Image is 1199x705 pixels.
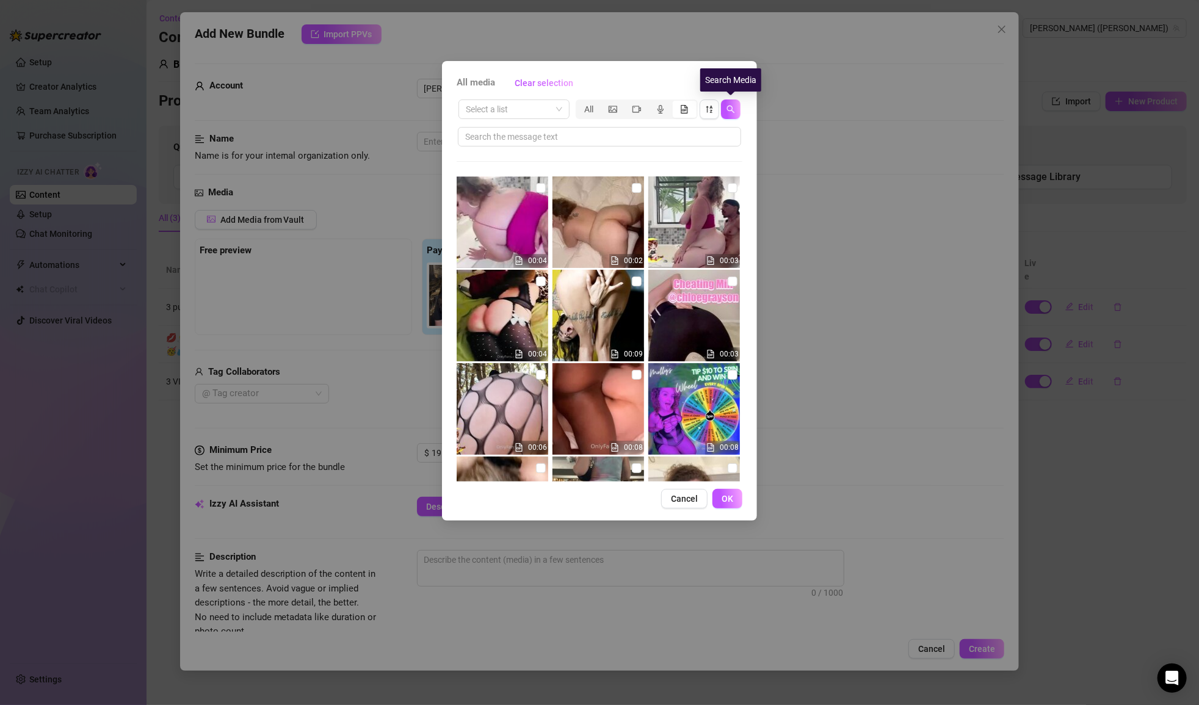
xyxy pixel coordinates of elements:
[648,457,740,548] img: media
[577,101,601,118] div: All
[552,270,644,361] img: media
[726,105,735,114] span: search
[720,256,739,265] span: 00:03
[515,78,573,88] span: Clear selection
[457,76,495,90] span: All media
[700,99,719,119] button: sort-descending
[706,443,715,452] span: file-gif
[610,350,619,358] span: file-gif
[515,443,523,452] span: file-gif
[632,105,641,114] span: video-camera
[720,443,739,452] span: 00:08
[722,494,733,504] span: OK
[457,176,548,268] img: media
[609,105,617,114] span: picture
[680,105,689,114] span: file-gif
[610,443,619,452] span: file-gif
[1157,663,1187,693] div: Open Intercom Messenger
[457,363,548,455] img: media
[700,68,761,92] div: Search Media
[552,176,644,268] img: media
[528,443,547,452] span: 00:06
[671,494,698,504] span: Cancel
[610,256,619,265] span: file-gif
[465,130,724,143] input: Search the message text
[648,363,740,455] img: media
[552,457,644,548] img: media
[528,350,547,358] span: 00:04
[706,350,715,358] span: file-gif
[515,256,523,265] span: file-gif
[648,176,740,268] img: media
[624,350,643,358] span: 00:09
[457,270,548,361] img: media
[705,105,714,114] span: sort-descending
[515,350,523,358] span: file-gif
[576,99,698,119] div: segmented control
[648,270,740,361] img: media
[720,350,739,358] span: 00:03
[624,443,643,452] span: 00:08
[656,105,665,114] span: audio
[661,489,708,508] button: Cancel
[712,489,742,508] button: OK
[505,73,583,93] button: Clear selection
[624,256,643,265] span: 00:02
[528,256,547,265] span: 00:04
[706,256,715,265] span: file-gif
[552,363,644,455] img: media
[457,457,548,548] img: media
